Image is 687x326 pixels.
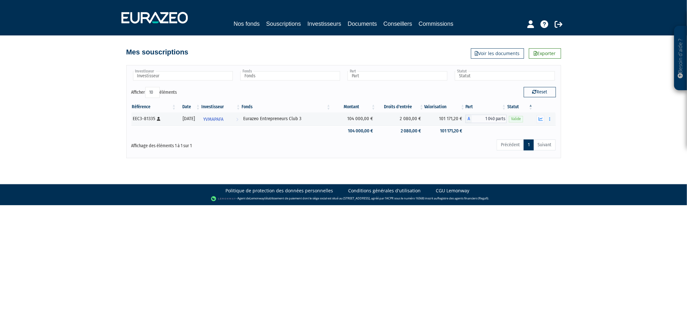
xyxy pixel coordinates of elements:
[6,196,681,202] div: - Agent de (établissement de paiement dont le siège social est situé au [STREET_ADDRESS], agréé p...
[348,187,421,194] a: Conditions générales d'utilisation
[465,115,507,123] div: A - Eurazeo Entrepreneurs Club 3
[529,48,561,59] a: Exporter
[436,187,470,194] a: CGU Lemonway
[384,19,412,28] a: Conseillers
[177,101,201,112] th: Date: activer pour trier la colonne par ordre croissant
[465,101,507,112] th: Part: activer pour trier la colonne par ordre croissant
[677,29,684,87] p: Besoin d'aide ?
[424,112,465,125] td: 101 171,20 €
[226,187,333,194] a: Politique de protection des données personnelles
[157,117,161,121] i: [Français] Personne physique
[201,112,241,125] a: YVMAPAFA
[236,113,238,125] i: Voir l'investisseur
[471,48,524,59] a: Voir les documents
[331,112,376,125] td: 104 000,00 €
[524,87,556,97] button: Reset
[524,139,534,150] a: 1
[131,101,177,112] th: Référence : activer pour trier la colonne par ordre croissant
[424,101,465,112] th: Valorisation: activer pour trier la colonne par ordre croissant
[201,101,241,112] th: Investisseur: activer pour trier la colonne par ordre croissant
[507,101,533,112] th: Statut : activer pour trier la colonne par ordre d&eacute;croissant
[266,19,301,29] a: Souscriptions
[376,101,424,112] th: Droits d'entrée: activer pour trier la colonne par ordre croissant
[331,101,376,112] th: Montant: activer pour trier la colonne par ordre croissant
[509,116,523,122] span: Valide
[376,125,424,137] td: 2 080,00 €
[234,19,260,28] a: Nos fonds
[243,115,329,122] div: Eurazeo Entrepreneurs Club 3
[121,12,188,24] img: 1732889491-logotype_eurazeo_blanc_rvb.png
[145,87,160,98] select: Afficheréléments
[131,87,177,98] label: Afficher éléments
[437,196,488,200] a: Registre des agents financiers (Regafi)
[307,19,341,28] a: Investisseurs
[331,125,376,137] td: 104 000,00 €
[424,125,465,137] td: 101 171,20 €
[241,101,331,112] th: Fonds: activer pour trier la colonne par ordre croissant
[250,196,264,200] a: Lemonway
[126,48,188,56] h4: Mes souscriptions
[203,113,224,125] span: YVMAPAFA
[465,115,472,123] span: A
[472,115,507,123] span: 1 040 parts
[348,19,377,28] a: Documents
[131,139,303,149] div: Affichage des éléments 1 à 1 sur 1
[133,115,175,122] div: EEC3-81335
[211,196,236,202] img: logo-lemonway.png
[179,115,198,122] div: [DATE]
[376,112,424,125] td: 2 080,00 €
[419,19,453,28] a: Commissions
